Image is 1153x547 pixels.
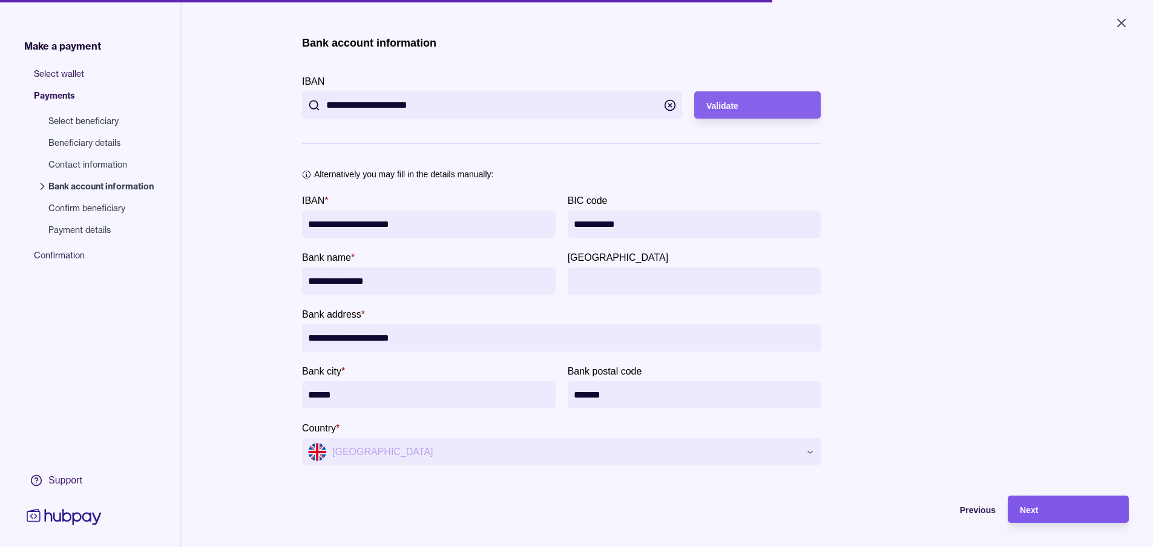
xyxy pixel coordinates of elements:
[326,91,658,119] input: IBAN
[1008,496,1129,523] button: Next
[24,39,101,53] span: Make a payment
[1020,505,1038,515] span: Next
[48,137,154,149] span: Beneficiary details
[568,250,669,264] label: Bank province
[34,68,166,90] span: Select wallet
[302,364,345,378] label: Bank city
[574,381,815,408] input: Bank postal code
[568,364,642,378] label: Bank postal code
[302,421,340,435] label: Country
[568,193,608,208] label: BIC code
[24,468,104,493] a: Support
[308,267,550,295] input: bankName
[308,211,550,238] input: IBAN
[302,76,324,87] p: IBAN
[302,195,324,206] p: IBAN
[302,423,336,433] p: Country
[302,36,436,50] h1: Bank account information
[302,366,341,376] p: Bank city
[302,250,355,264] label: Bank name
[34,249,166,271] span: Confirmation
[568,366,642,376] p: Bank postal code
[960,505,996,515] span: Previous
[574,267,815,295] input: Bank province
[1100,10,1143,36] button: Close
[302,309,361,319] p: Bank address
[48,224,154,236] span: Payment details
[875,496,996,523] button: Previous
[694,91,821,119] button: Validate
[34,90,166,111] span: Payments
[302,252,351,263] p: Bank name
[314,168,493,181] p: Alternatively you may fill in the details manually:
[48,474,82,487] div: Support
[706,101,738,111] span: Validate
[308,381,550,408] input: Bank city
[48,202,154,214] span: Confirm beneficiary
[302,74,324,88] label: IBAN
[48,159,154,171] span: Contact information
[302,307,365,321] label: Bank address
[568,195,608,206] p: BIC code
[302,193,329,208] label: IBAN
[574,211,815,238] input: BIC code
[308,324,815,352] input: Bank address
[48,115,154,127] span: Select beneficiary
[568,252,669,263] p: [GEOGRAPHIC_DATA]
[48,180,154,192] span: Bank account information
